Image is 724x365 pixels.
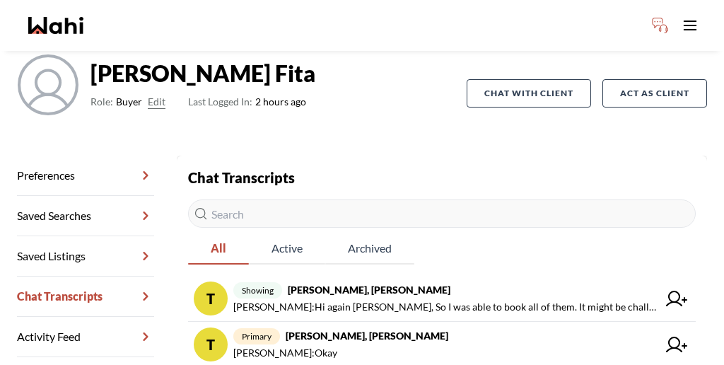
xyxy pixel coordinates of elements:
[116,93,142,110] span: Buyer
[249,233,325,263] span: Active
[188,199,696,228] input: Search
[90,93,113,110] span: Role:
[194,282,228,315] div: T
[17,156,154,196] a: Preferences
[233,282,282,299] span: showing
[148,93,165,110] button: Edit
[233,344,337,361] span: [PERSON_NAME] : Okay
[325,233,414,265] button: Archived
[286,330,448,342] strong: [PERSON_NAME], [PERSON_NAME]
[188,233,249,263] span: All
[188,276,696,322] a: Tshowing[PERSON_NAME], [PERSON_NAME][PERSON_NAME]:Hi again [PERSON_NAME], So I was able to book a...
[288,284,450,296] strong: [PERSON_NAME], [PERSON_NAME]
[17,317,154,357] a: Activity Feed
[602,79,707,108] button: Act as Client
[249,233,325,265] button: Active
[188,233,249,265] button: All
[28,17,83,34] a: Wahi homepage
[17,277,154,317] a: Chat Transcripts
[676,11,704,40] button: Toggle open navigation menu
[188,95,252,108] span: Last Logged In:
[467,79,591,108] button: Chat with client
[233,328,280,344] span: primary
[188,93,306,110] span: 2 hours ago
[90,59,315,88] strong: [PERSON_NAME] Fita
[233,299,658,315] span: [PERSON_NAME] : Hi again [PERSON_NAME], So I was able to book all of them. It might be challengin...
[17,236,154,277] a: Saved Listings
[194,328,228,361] div: T
[325,233,414,263] span: Archived
[188,169,295,186] strong: Chat Transcripts
[17,196,154,236] a: Saved Searches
